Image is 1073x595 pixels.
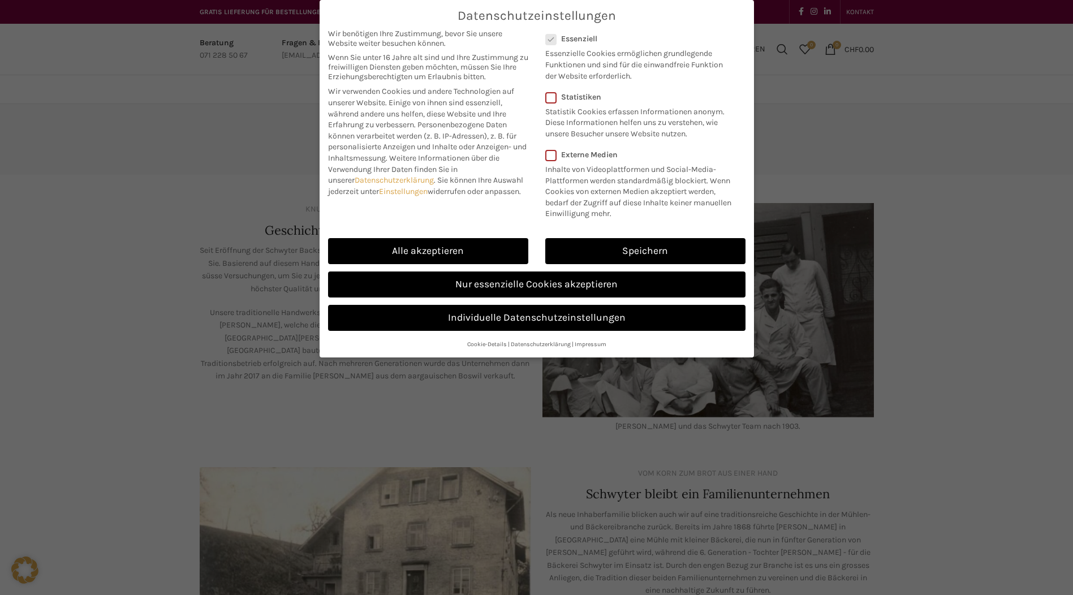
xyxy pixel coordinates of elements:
[458,8,616,23] span: Datenschutzeinstellungen
[379,187,428,196] a: Einstellungen
[328,87,514,130] span: Wir verwenden Cookies und andere Technologien auf unserer Website. Einige von ihnen sind essenzie...
[545,238,746,264] a: Speichern
[328,29,528,48] span: Wir benötigen Ihre Zustimmung, bevor Sie unsere Website weiter besuchen können.
[511,340,571,348] a: Datenschutzerklärung
[545,159,738,219] p: Inhalte von Videoplattformen und Social-Media-Plattformen werden standardmäßig blockiert. Wenn Co...
[545,102,731,140] p: Statistik Cookies erfassen Informationen anonym. Diese Informationen helfen uns zu verstehen, wie...
[545,150,738,159] label: Externe Medien
[328,175,523,196] span: Sie können Ihre Auswahl jederzeit unter widerrufen oder anpassen.
[355,175,434,185] a: Datenschutzerklärung
[545,44,731,81] p: Essenzielle Cookies ermöglichen grundlegende Funktionen und sind für die einwandfreie Funktion de...
[328,120,527,163] span: Personenbezogene Daten können verarbeitet werden (z. B. IP-Adressen), z. B. für personalisierte A...
[328,153,499,185] span: Weitere Informationen über die Verwendung Ihrer Daten finden Sie in unserer .
[328,305,746,331] a: Individuelle Datenschutzeinstellungen
[328,271,746,297] a: Nur essenzielle Cookies akzeptieren
[575,340,606,348] a: Impressum
[467,340,507,348] a: Cookie-Details
[545,92,731,102] label: Statistiken
[328,53,528,81] span: Wenn Sie unter 16 Jahre alt sind und Ihre Zustimmung zu freiwilligen Diensten geben möchten, müss...
[545,34,731,44] label: Essenziell
[328,238,528,264] a: Alle akzeptieren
